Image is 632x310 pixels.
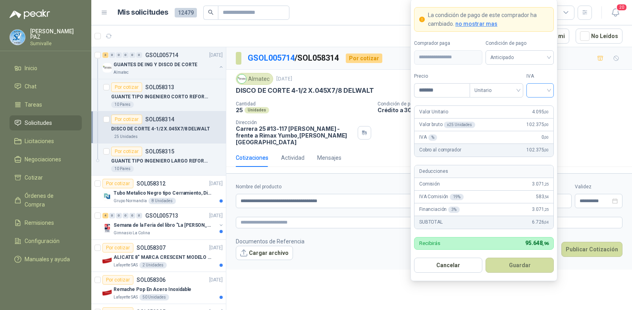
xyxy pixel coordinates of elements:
[414,40,482,47] label: Comprador paga
[455,21,497,27] span: no mostrar mas
[281,153,304,162] div: Actividad
[236,153,268,162] div: Cotizaciones
[236,120,355,125] p: Dirección
[450,194,464,200] div: 19 %
[102,256,112,265] img: Company Logo
[25,173,43,182] span: Cotizar
[10,233,82,249] a: Configuración
[544,195,549,199] span: ,54
[148,198,176,204] div: 8 Unidades
[414,73,470,80] label: Precio
[245,107,269,113] div: Unidades
[145,84,174,90] p: SOL058313
[118,7,168,18] h1: Mis solicitudes
[114,198,147,204] p: Grupo Normandía
[102,179,133,188] div: Por cotizar
[419,168,448,175] p: Deducciones
[208,10,214,15] span: search
[10,152,82,167] a: Negociaciones
[419,121,475,128] p: Valor bruto
[114,69,129,76] p: Almatec
[209,276,223,284] p: [DATE]
[536,193,549,201] span: 583
[474,84,518,96] span: Unitario
[544,148,549,152] span: ,00
[111,93,210,101] p: GUANTE TIPO INGENIERO CORTO REFORZADO
[25,119,52,127] span: Solicitudes
[114,262,138,268] p: Lafayette SAS
[419,241,440,246] p: Recibirás
[145,213,178,218] p: GSOL005713
[541,134,549,141] span: 0
[91,111,226,144] a: Por cotizarSOL058314DISCO DE CORTE 4-1/2 X.045X7/8 DELWALT25 Unidades
[30,41,82,46] p: Sumivalle
[114,294,138,300] p: Lafayette SAS
[102,288,112,297] img: Company Logo
[136,213,142,218] div: 0
[111,147,142,156] div: Por cotizar
[30,29,82,40] p: [PERSON_NAME] PAZ
[542,241,549,246] span: ,96
[114,230,150,236] p: Gimnasio La Colina
[137,245,166,251] p: SOL058307
[111,125,210,133] p: DISCO DE CORTE 4-1/2 X.045X7/8 DELWALT
[102,63,112,73] img: Company Logo
[139,294,169,300] div: 50 Unidades
[236,125,355,145] p: Carrera 25 #13-117 [PERSON_NAME] - frente a Rimax Yumbo , [PERSON_NAME][GEOGRAPHIC_DATA]
[91,240,226,272] a: Por cotizarSOL058307[DATE] Company LogoALICATE 8" MARCA CRESCENT MODELO 38008tvLafayette SAS2 Uni...
[419,206,460,213] p: Financiación
[444,122,475,128] div: x 25 Unidades
[532,218,549,226] span: 6.726
[10,252,82,267] a: Manuales y ayuda
[544,135,549,140] span: ,00
[544,110,549,114] span: ,00
[102,243,133,253] div: Por cotizar
[25,64,37,73] span: Inicio
[123,213,129,218] div: 0
[111,82,142,92] div: Por cotizar
[129,213,135,218] div: 0
[525,240,549,246] span: 95.648
[123,52,129,58] div: 0
[448,207,460,213] div: 3 %
[137,181,166,186] p: SOL058312
[25,137,54,145] span: Licitaciones
[102,224,112,233] img: Company Logo
[532,180,549,188] span: 3.071
[10,97,82,112] a: Tareas
[237,75,246,83] img: Company Logo
[236,86,374,95] p: DISCO DE CORTE 4-1/2 X.045X7/8 DELWALT
[111,166,134,172] div: 10 Pares
[10,134,82,149] a: Licitaciones
[129,52,135,58] div: 0
[414,258,482,273] button: Cancelar
[109,213,115,218] div: 0
[608,6,622,20] button: 20
[419,134,437,141] p: IVA
[102,50,224,76] a: 3 0 0 0 0 0 GSOL005714[DATE] Company LogoGUANTES DE ING Y DISCO DE CORTEAlmatec
[109,52,115,58] div: 0
[102,275,133,285] div: Por cotizar
[576,29,622,44] button: No Leídos
[378,107,629,113] p: Crédito a 30 días
[137,277,166,283] p: SOL058306
[317,153,341,162] div: Mensajes
[145,117,174,122] p: SOL058314
[25,155,61,164] span: Negociaciones
[102,191,112,201] img: Company Logo
[10,30,25,45] img: Company Logo
[378,101,629,107] p: Condición de pago
[91,79,226,111] a: Por cotizarSOL058313GUANTE TIPO INGENIERO CORTO REFORZADO10 Pares
[25,237,60,245] span: Configuración
[102,52,108,58] div: 3
[10,215,82,230] a: Remisiones
[236,101,371,107] p: Cantidad
[276,75,292,83] p: [DATE]
[526,146,549,154] span: 102.375
[236,107,243,113] p: 25
[209,212,223,220] p: [DATE]
[139,262,167,268] div: 2 Unidades
[136,52,142,58] div: 0
[111,157,210,165] p: GUANTE TIPO INGENIERO LARGO REFORZADO
[116,52,122,58] div: 0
